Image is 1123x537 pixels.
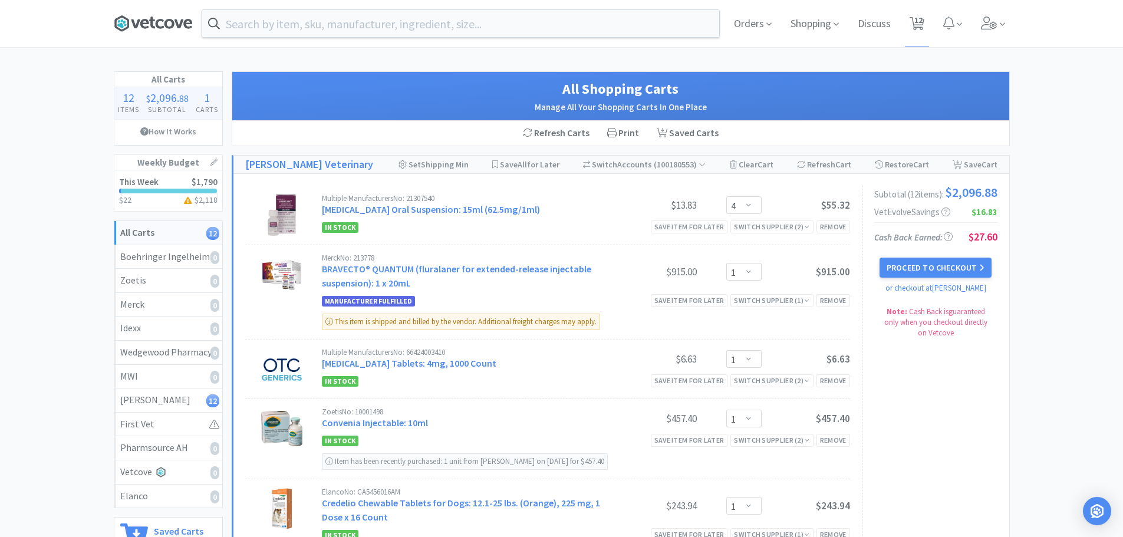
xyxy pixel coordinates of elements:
strong: Note: [887,307,907,317]
div: $915.00 [608,265,697,279]
div: Elanco [120,489,216,504]
div: Idexx [120,321,216,336]
span: 2,096 [150,90,177,105]
div: Save [953,156,997,173]
div: Zoetis No: 10001498 [322,408,608,416]
div: [PERSON_NAME] [120,393,216,408]
span: $6.63 [826,352,850,365]
a: First Vet [114,413,222,437]
div: Save item for later [651,434,728,446]
button: Proceed to Checkout [880,258,992,278]
a: Boehringer Ingelheim0 [114,245,222,269]
h1: Weekly Budget [114,155,222,170]
h1: All Carts [114,72,222,87]
i: 0 [210,347,219,360]
a: This Week$1,790$22$2,118 [114,170,222,211]
i: 0 [210,275,219,288]
h2: This Week [119,177,159,186]
a: MWI0 [114,365,222,389]
div: Multiple Manufacturers No: 21307540 [322,195,608,202]
span: VetEvolve Savings [874,207,950,216]
img: 262d75e3be8b4d2597d2e3eca0225e9b_262044.jpeg [261,348,302,390]
span: Cart [982,159,997,170]
span: Cash Back Earned : [874,232,953,243]
div: Save item for later [651,220,728,233]
span: 88 [179,93,189,104]
img: 9a6b545eb2b746d4a7871aba6d6e6163_169359.jpeg [261,408,302,449]
span: Save for Later [500,159,559,170]
i: 0 [210,251,219,264]
a: Idexx0 [114,317,222,341]
a: Wedgewood Pharmacy0 [114,341,222,365]
div: Multiple Manufacturers No: 66424003410 [322,348,608,356]
i: 0 [210,299,219,312]
a: [MEDICAL_DATA] Oral Suspension: 15ml (62.5mg/1ml) [322,203,540,215]
h1: All Shopping Carts [244,78,997,100]
span: In Stock [322,436,358,446]
i: 12 [206,227,219,240]
span: Cart [835,159,851,170]
h2: Manage All Your Shopping Carts In One Place [244,100,997,114]
a: [PERSON_NAME]12 [114,388,222,413]
a: or checkout at [PERSON_NAME] [885,283,986,293]
span: All [518,159,527,170]
div: Shipping Min [399,156,469,173]
div: Remove [816,294,850,307]
div: $6.63 [608,352,697,366]
span: In Stock [322,376,358,387]
h6: Saved Carts [154,523,204,536]
div: Open Intercom Messenger [1083,497,1111,525]
a: Saved Carts [648,121,727,146]
a: 12 [905,20,929,31]
strong: All Carts [120,226,154,238]
h4: Carts [192,104,222,115]
i: 0 [210,466,219,479]
a: Merck0 [114,293,222,317]
img: 927aa15bc30e4f938c268ab41272f60d_494029.jpeg [261,195,302,236]
span: 2,118 [199,195,218,205]
a: [MEDICAL_DATA] Tablets: 4mg, 1000 Count [322,357,496,369]
a: All Carts12 [114,221,222,245]
div: Switch Supplier ( 1 ) [734,295,809,306]
div: Subtotal ( 12 item s ): [874,186,997,199]
img: 1d44a26005e84c128d6b9a823e2a08da_819922.jpeg [261,254,302,295]
div: $13.83 [608,198,697,212]
h3: $ [182,196,218,204]
a: Zoetis0 [114,269,222,293]
div: Boehringer Ingelheim [120,249,216,265]
a: BRAVECTO® QUANTUM (fluralaner for extended-release injectable suspension): 1 x 20mL [322,263,591,289]
span: $915.00 [816,265,850,278]
span: $55.32 [821,199,850,212]
i: 0 [210,322,219,335]
span: Cart [758,159,773,170]
a: Credelio Chewable Tablets for Dogs: 12.1-25 lbs. (Orange), 225 mg, 1 Dose x 16 Count [322,497,600,523]
div: First Vet [120,417,216,432]
span: $16.83 [971,207,997,216]
div: Refresh Carts [514,121,598,146]
span: $22 [119,195,131,205]
span: Manufacturer Fulfilled [322,296,415,307]
div: Save item for later [651,294,728,307]
a: How It Works [114,120,222,143]
div: Item has been recently purchased: 1 unit from [PERSON_NAME] on [DATE] for $457.40 [322,453,608,470]
div: Switch Supplier ( 2 ) [734,221,809,232]
div: Save item for later [651,374,728,387]
h4: Items [114,104,143,115]
div: MWI [120,369,216,384]
div: Switch Supplier ( 2 ) [734,375,809,386]
div: This item is shipped and billed by the vendor. Additional freight charges may apply. [322,314,600,330]
div: Print [598,121,648,146]
div: . [143,92,192,104]
i: 0 [210,490,219,503]
i: 12 [206,394,219,407]
input: Search by item, sku, manufacturer, ingredient, size... [202,10,719,37]
div: Remove [816,374,850,387]
span: Cart [913,159,929,170]
div: Remove [816,434,850,446]
span: $2,096.88 [945,186,997,199]
span: Set [409,159,421,170]
div: Zoetis [120,273,216,288]
span: $ [146,93,150,104]
div: $457.40 [608,411,697,426]
a: [PERSON_NAME] Veterinary [245,156,373,173]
